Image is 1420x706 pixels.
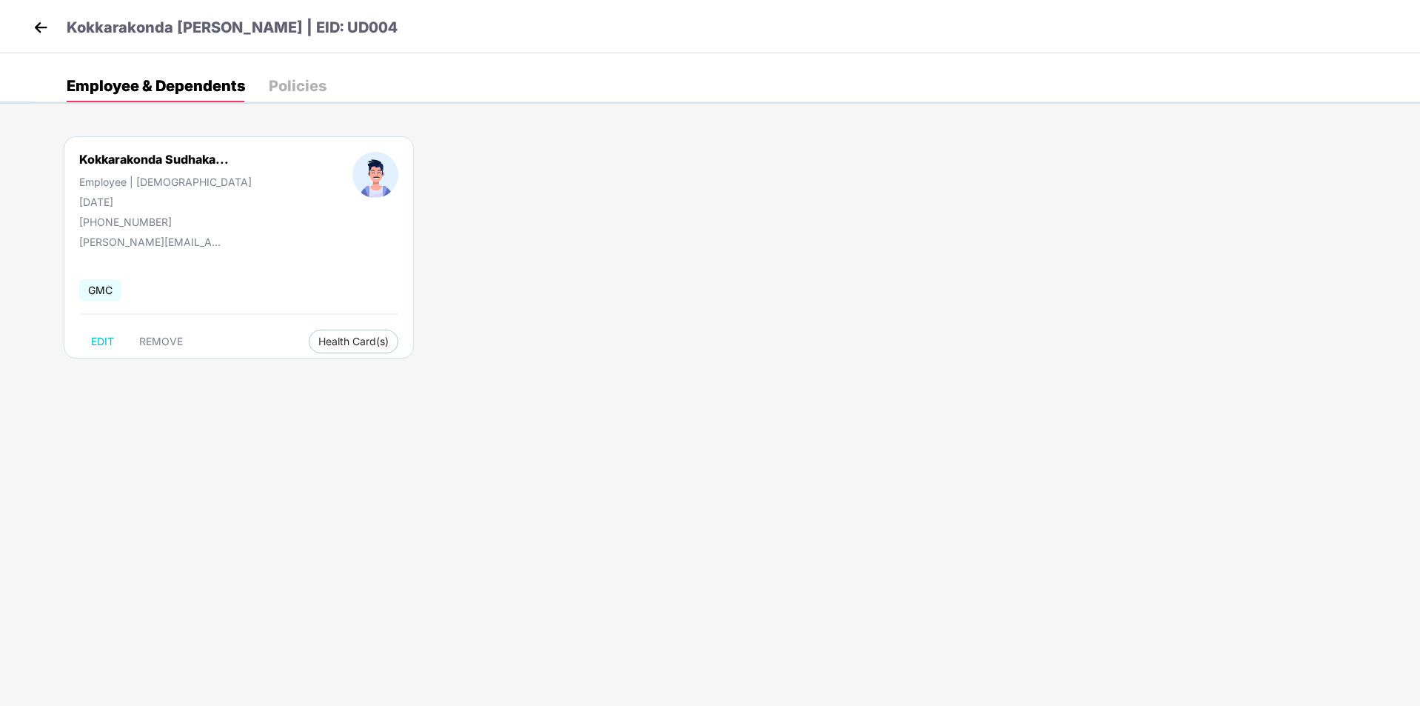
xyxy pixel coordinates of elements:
[79,279,121,301] span: GMC
[91,336,114,347] span: EDIT
[127,330,195,353] button: REMOVE
[309,330,398,353] button: Health Card(s)
[30,16,52,39] img: back
[269,79,326,93] div: Policies
[352,152,398,198] img: profileImage
[139,336,183,347] span: REMOVE
[67,16,398,39] p: Kokkarakonda [PERSON_NAME] | EID: UD004
[79,330,126,353] button: EDIT
[79,236,227,248] div: [PERSON_NAME][EMAIL_ADDRESS][DOMAIN_NAME]
[318,338,389,345] span: Health Card(s)
[79,176,252,188] div: Employee | [DEMOGRAPHIC_DATA]
[79,216,252,228] div: [PHONE_NUMBER]
[79,152,229,167] div: Kokkarakonda Sudhaka...
[79,196,252,208] div: [DATE]
[67,79,245,93] div: Employee & Dependents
